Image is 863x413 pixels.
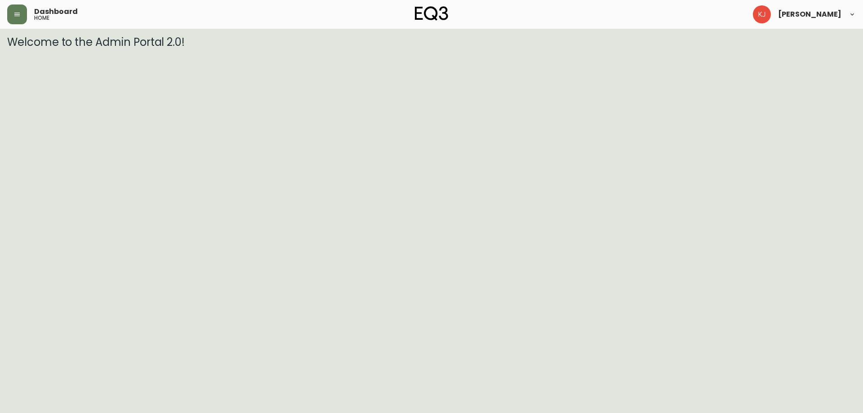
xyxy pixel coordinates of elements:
[34,8,78,15] span: Dashboard
[778,11,841,18] span: [PERSON_NAME]
[7,36,856,49] h3: Welcome to the Admin Portal 2.0!
[753,5,771,23] img: 24a625d34e264d2520941288c4a55f8e
[34,15,49,21] h5: home
[415,6,448,21] img: logo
